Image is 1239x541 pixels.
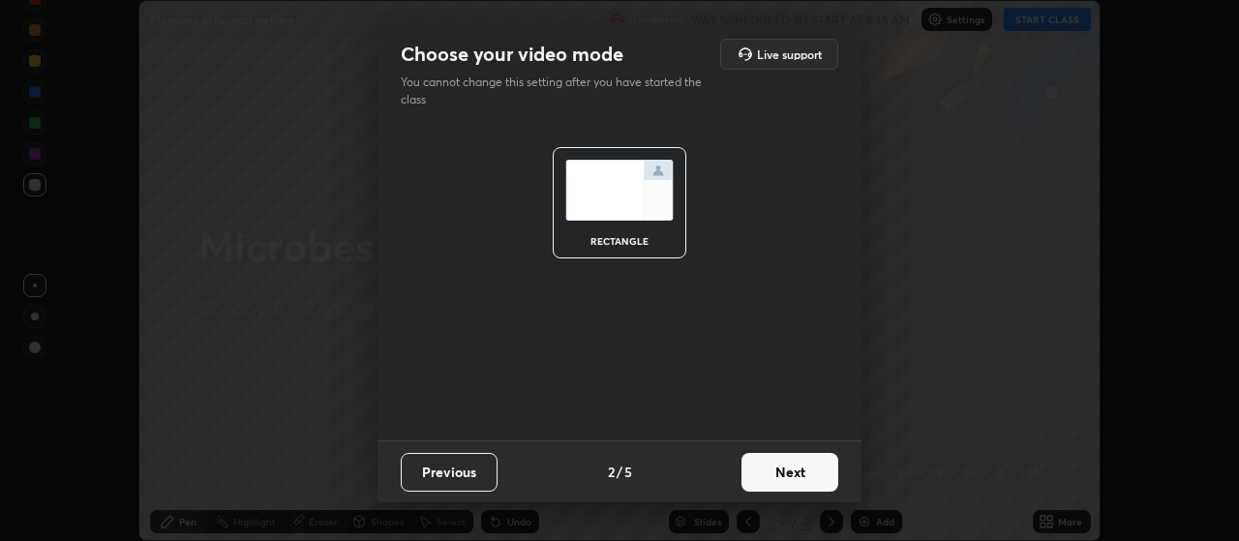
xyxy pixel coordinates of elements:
h5: Live support [757,48,822,60]
h4: 5 [624,462,632,482]
h2: Choose your video mode [401,42,623,67]
button: Previous [401,453,498,492]
img: normalScreenIcon.ae25ed63.svg [565,160,674,221]
h4: 2 [608,462,615,482]
div: rectangle [581,236,658,246]
h4: / [617,462,622,482]
p: You cannot change this setting after you have started the class [401,74,714,108]
button: Next [741,453,838,492]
